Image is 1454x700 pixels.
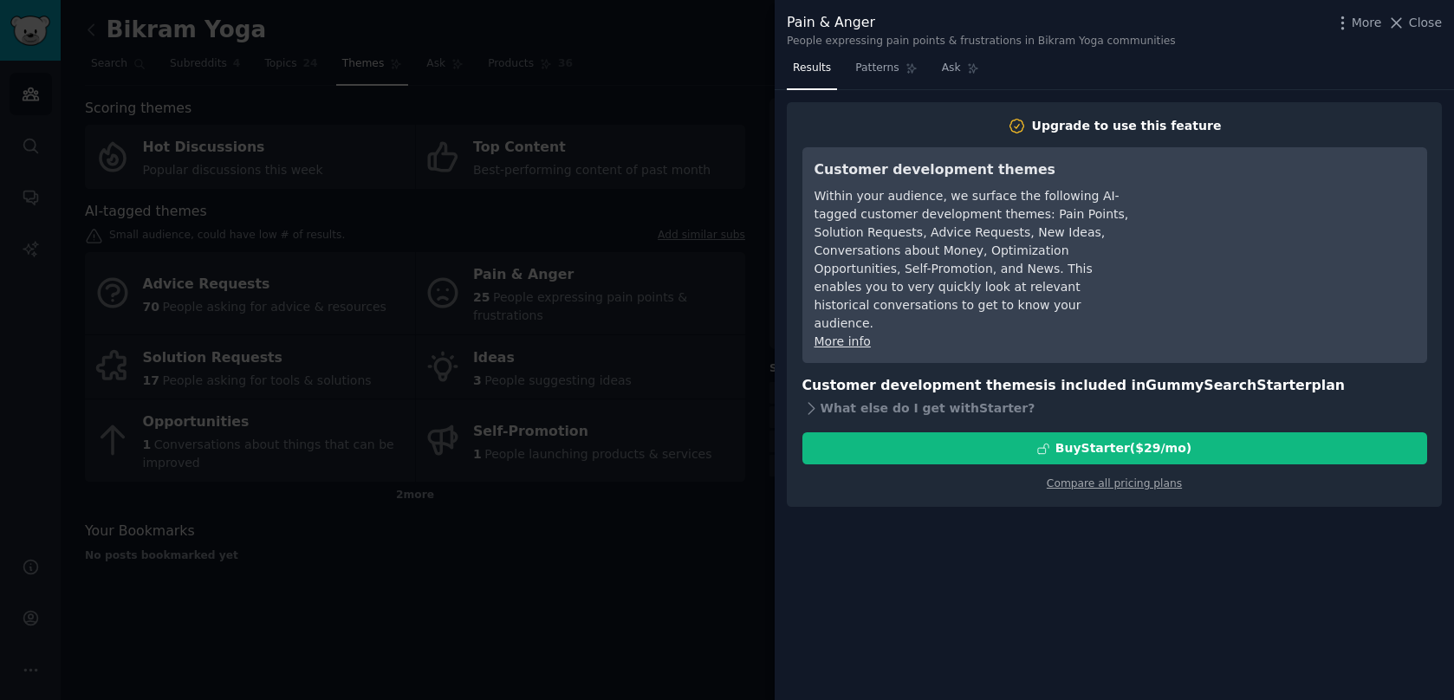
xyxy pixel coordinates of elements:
div: Upgrade to use this feature [1032,117,1222,135]
iframe: YouTube video player [1155,159,1415,289]
a: Ask [936,55,985,90]
h3: Customer development themes is included in plan [802,375,1427,397]
span: Ask [942,61,961,76]
span: More [1352,14,1382,32]
a: Results [787,55,837,90]
button: Close [1387,14,1442,32]
a: Compare all pricing plans [1047,477,1182,489]
div: What else do I get with Starter ? [802,396,1427,420]
h3: Customer development themes [815,159,1131,181]
span: Results [793,61,831,76]
div: Pain & Anger [787,12,1176,34]
button: BuyStarter($29/mo) [802,432,1427,464]
span: Close [1409,14,1442,32]
div: People expressing pain points & frustrations in Bikram Yoga communities [787,34,1176,49]
a: More info [815,334,871,348]
div: Buy Starter ($ 29 /mo ) [1055,439,1191,457]
a: Patterns [849,55,923,90]
span: Patterns [855,61,899,76]
div: Within your audience, we surface the following AI-tagged customer development themes: Pain Points... [815,187,1131,333]
button: More [1334,14,1382,32]
span: GummySearch Starter [1146,377,1311,393]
